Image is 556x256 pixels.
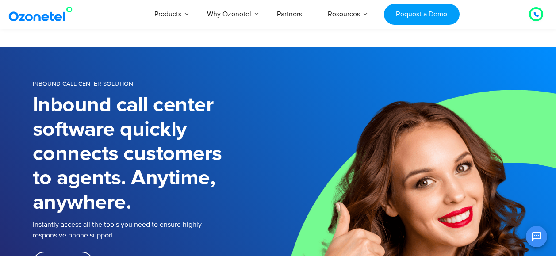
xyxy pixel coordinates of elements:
button: Open chat [526,226,547,247]
span: INBOUND CALL CENTER SOLUTION [33,80,133,88]
p: Instantly access all the tools you need to ensure highly responsive phone support. [33,219,278,241]
h1: Inbound call center software quickly connects customers to agents. Anytime, anywhere. [33,93,278,215]
a: Request a Demo [384,4,460,25]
